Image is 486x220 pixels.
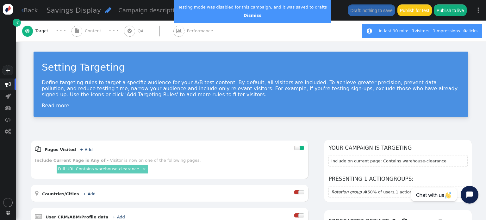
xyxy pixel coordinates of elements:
[410,28,431,34] div: visitors
[35,28,51,34] span: Target
[42,192,79,196] b: Countries/Cities
[47,6,101,14] span: Savings Display
[112,215,125,219] a: + Add
[5,93,11,99] span: 
[35,146,41,152] span: 
[85,28,104,34] span: Content
[75,28,79,33] span: 
[35,158,109,163] b: Include Current Page is Any of -
[379,28,410,34] div: In last 90 min:
[128,28,132,33] span: 
[56,27,66,35] div: · · ·
[22,6,38,15] a: Back
[3,4,13,15] img: logo-icon.svg
[124,21,173,41] a:  QA
[187,28,215,34] span: Performance
[142,166,147,171] a: ×
[35,192,105,196] a:  Countries/Cities + Add
[5,129,11,135] span: 
[35,190,38,196] span: 
[25,28,29,33] span: 
[5,81,11,87] span: 
[412,28,414,33] b: 1
[328,144,467,152] h6: Your campaign is targeting
[176,28,182,33] span: 
[348,4,395,16] button: Draft: nothing to save
[433,28,460,33] span: impressions
[463,28,466,33] b: 0
[35,215,134,219] a:  User CRM/ABM/Profile data + Add
[3,66,13,75] a: +
[16,19,19,26] span: 
[244,13,261,18] a: Dismiss
[328,186,467,198] section: (50% of users, )
[42,79,460,97] p: Define targeting rules to target a specific audience for your A/B test content. By default, all v...
[22,7,24,13] span: 
[110,158,201,163] div: Visitor is now on one of the following pages.
[6,211,10,215] span: 
[72,21,124,41] a:  Content · · ·
[138,28,146,34] span: QA
[173,21,226,41] a:  Performance
[105,7,111,14] span: 
[42,60,460,74] div: Setting Targeting
[328,155,467,167] section: Include on current page: Contains warehouse-clearance
[463,28,477,33] span: clicks
[83,192,96,196] a: + Add
[433,28,435,33] b: 1
[331,190,366,194] em: Rotation group A
[42,103,71,109] a: Read more.
[35,147,102,152] a:  Pages Visited + Add
[109,27,119,35] div: · · ·
[396,190,414,194] span: 1 actions
[367,28,372,34] span: 
[5,117,11,123] span: 
[22,21,72,41] a:  Target · · ·
[13,19,21,27] a: 
[35,213,42,219] span: 
[397,4,432,16] button: Publish for test
[471,1,486,20] a: ⋮
[118,7,181,14] span: Campaign description
[45,147,76,152] b: Pages Visited
[5,105,11,111] span: 
[328,175,467,183] h6: Presenting 1 actiongroups:
[58,167,139,171] a: Full URL Contains warehouse-clearance
[46,215,108,219] b: User CRM/ABM/Profile data
[80,147,92,152] a: + Add
[434,4,466,16] button: Publish to live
